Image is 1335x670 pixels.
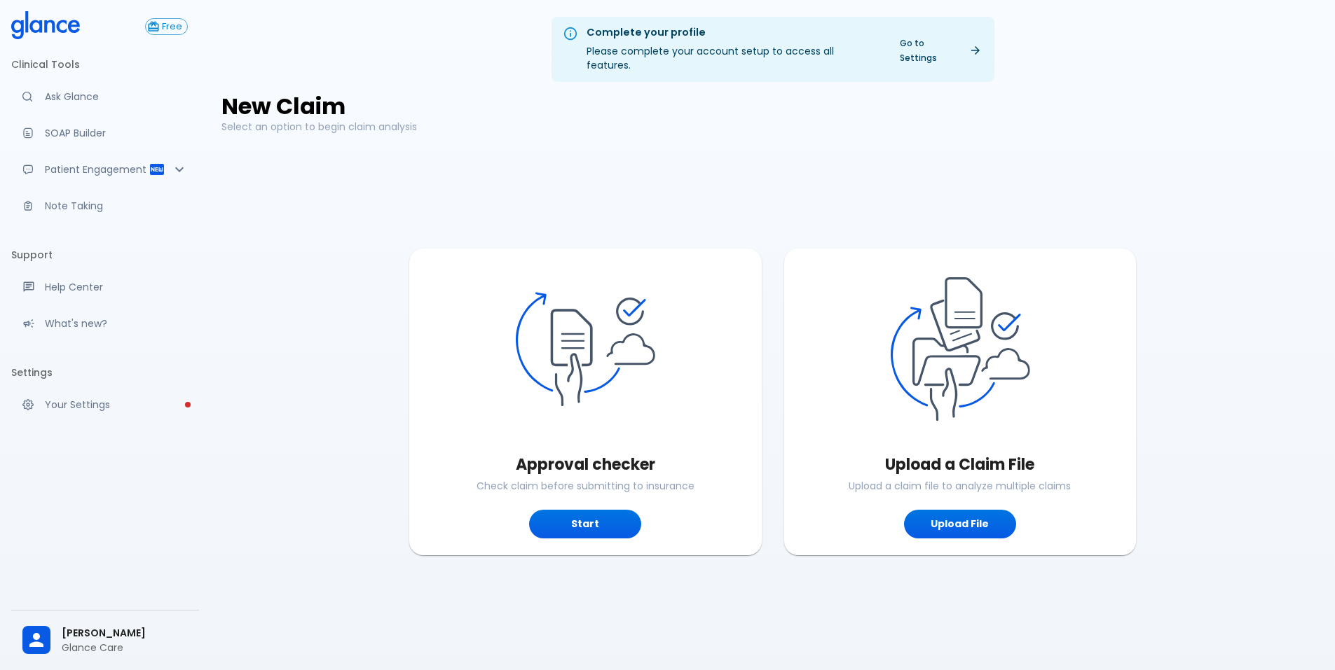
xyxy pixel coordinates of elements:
a: Please complete account setup [11,389,199,420]
a: Docugen: Compose a clinical documentation in seconds [11,118,199,148]
div: Recent updates and feature releases [11,308,199,339]
li: Settings [11,356,199,389]
div: [PERSON_NAME]Glance Care [11,616,199,664]
p: Select an option to begin claim analysis [221,120,417,134]
p: Help Center [45,280,188,294]
a: Go to Settings [891,33,989,68]
p: Ask Glance [45,90,188,104]
span: Free [157,22,187,32]
button: Upload File [904,510,1016,538]
div: Complete your profile [587,25,880,41]
p: Patient Engagement [45,162,149,176]
button: Free [145,18,188,35]
p: What's new? [45,316,188,330]
a: Click to view or change your subscription [145,18,199,35]
div: Please complete your account setup to access all features. [587,21,880,78]
button: Start [529,510,641,538]
p: Note Taking [45,199,188,213]
p: Check claim before submitting to insurance [426,479,745,493]
div: Patient Reports & Referrals [11,154,199,185]
h3: Upload a Claim File [801,456,1120,474]
h3: Approval checker [426,456,745,474]
a: Get help from our support team [11,272,199,302]
a: Advanced note-taking [11,190,199,221]
li: Clinical Tools [11,48,199,81]
li: Support [11,238,199,272]
p: Your Settings [45,398,188,412]
p: Upload a claim file to analyze multiple claims [801,479,1120,493]
span: [PERSON_NAME] [62,626,188,641]
p: SOAP Builder [45,126,188,140]
h2: New Claim [221,93,417,120]
a: Moramiz: Find ICD10AM codes instantly [11,81,199,112]
p: Glance Care [62,641,188,655]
